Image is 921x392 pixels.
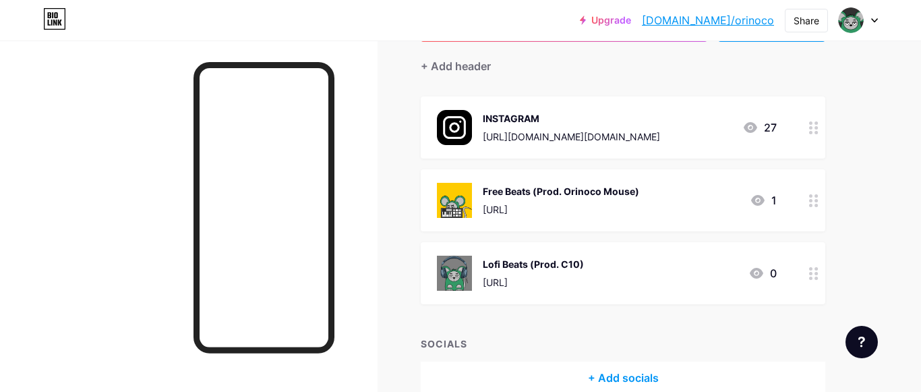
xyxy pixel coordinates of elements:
div: Share [794,13,819,28]
div: INSTAGRAM [483,111,660,125]
img: Free Beats (Prod. Orinoco Mouse) [437,183,472,218]
img: Lofi Beats (Prod. C10) [437,256,472,291]
div: Lofi Beats (Prod. C10) [483,257,584,271]
div: 27 [742,119,777,136]
a: Upgrade [580,15,631,26]
a: [DOMAIN_NAME]/orinoco [642,12,774,28]
div: + Add header [421,58,491,74]
div: SOCIALS [421,337,825,351]
img: INSTAGRAM [437,110,472,145]
div: 1 [750,192,777,208]
div: 0 [748,265,777,281]
div: [URL][DOMAIN_NAME][DOMAIN_NAME] [483,130,660,144]
img: orinoco [838,7,864,33]
div: Free Beats (Prod. Orinoco Mouse) [483,184,639,198]
div: [URL] [483,275,584,289]
div: [URL] [483,202,639,217]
